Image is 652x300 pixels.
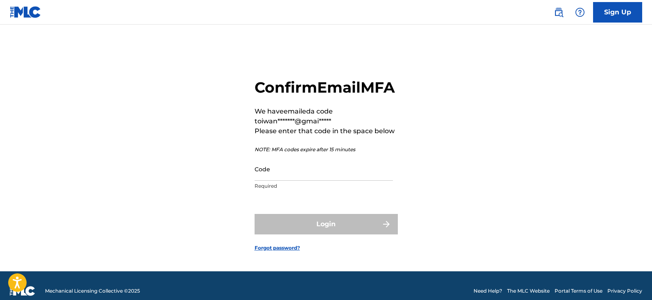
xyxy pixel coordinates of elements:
[474,287,502,295] a: Need Help?
[593,2,642,23] a: Sign Up
[10,6,41,18] img: MLC Logo
[554,7,564,17] img: search
[575,7,585,17] img: help
[255,146,398,153] p: NOTE: MFA codes expire after 15 minutes
[550,4,567,20] a: Public Search
[572,4,588,20] div: Help
[255,244,300,252] a: Forgot password?
[607,287,642,295] a: Privacy Policy
[45,287,140,295] span: Mechanical Licensing Collective © 2025
[255,78,398,97] h2: Confirm Email MFA
[555,287,602,295] a: Portal Terms of Use
[507,287,550,295] a: The MLC Website
[10,286,35,296] img: logo
[255,126,398,136] p: Please enter that code in the space below
[255,182,393,190] p: Required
